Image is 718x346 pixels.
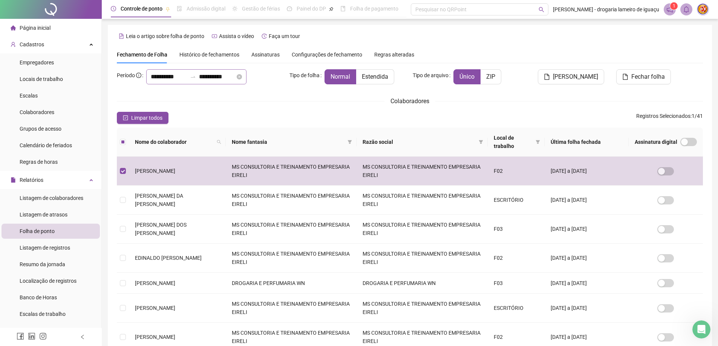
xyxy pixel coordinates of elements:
span: Escalas [20,93,38,99]
td: F03 [488,215,545,244]
span: [PERSON_NAME] [553,72,598,81]
span: Escalas de trabalho [20,311,66,317]
td: F03 [488,273,545,294]
span: Listagem de colaboradores [20,195,83,201]
span: Admissão digital [187,6,225,12]
button: Limpar todos [117,112,168,124]
td: F02 [488,244,545,273]
span: notification [666,6,673,13]
span: youtube [212,34,217,39]
span: pushpin [329,7,334,11]
span: bell [683,6,690,13]
span: Tipo de folha [289,71,320,79]
span: Banco de Horas [20,294,57,300]
td: [DATE] a [DATE] [545,244,629,273]
span: [PERSON_NAME] [135,305,175,311]
button: [PERSON_NAME] [538,69,604,84]
span: linkedin [28,332,35,340]
span: filter [346,136,354,148]
span: Histórico de fechamentos [179,52,239,58]
span: Fechar folha [631,72,665,81]
span: Regras alteradas [374,52,414,57]
span: Leia o artigo sobre folha de ponto [126,33,204,39]
span: Registros Selecionados [636,113,690,119]
span: close-circle [237,74,242,79]
td: ESCRITÓRIO [488,186,545,215]
span: [PERSON_NAME] DOS [PERSON_NAME] [135,222,187,236]
span: Assista o vídeo [219,33,254,39]
span: Locais de trabalho [20,76,63,82]
span: info-circle [136,73,141,78]
th: Última folha fechada [545,128,629,157]
iframe: Intercom live chat [692,320,710,338]
span: Controle de ponto [121,6,162,12]
span: Relatório de solicitações [20,328,76,334]
span: Gestão de férias [242,6,280,12]
span: file-done [177,6,182,11]
span: left [80,334,85,340]
span: [PERSON_NAME] [135,334,175,340]
span: Listagem de atrasos [20,212,67,218]
span: pushpin [165,7,170,11]
span: clock-circle [111,6,116,11]
span: : 1 / 41 [636,112,703,124]
span: search [539,7,544,12]
span: Listagem de registros [20,245,70,251]
td: F02 [488,157,545,186]
span: Cadastros [20,41,44,47]
span: Colaboradores [20,109,54,115]
button: Fechar folha [616,69,671,84]
span: file [11,177,16,183]
span: swap-right [190,74,196,80]
td: [DATE] a [DATE] [545,186,629,215]
td: MS CONSULTORIA E TREINAMENTO EMPRESARIA EIRELI [226,157,357,186]
td: MS CONSULTORIA E TREINAMENTO EMPRESARIA EIRELI [357,157,487,186]
span: filter [479,140,483,144]
td: [DATE] a [DATE] [545,157,629,186]
span: facebook [17,332,24,340]
span: filter [477,136,485,148]
td: [DATE] a [DATE] [545,294,629,323]
span: history [262,34,267,39]
span: Grupos de acesso [20,126,61,132]
span: book [340,6,346,11]
span: file-text [119,34,124,39]
span: user-add [11,42,16,47]
td: MS CONSULTORIA E TREINAMENTO EMPRESARIA EIRELI [226,215,357,244]
span: Local de trabalho [494,134,533,150]
td: MS CONSULTORIA E TREINAMENTO EMPRESARIA EIRELI [357,244,487,273]
span: search [217,140,221,144]
span: EDINALDO [PERSON_NAME] [135,255,202,261]
span: dashboard [287,6,292,11]
span: Folha de pagamento [350,6,398,12]
span: ZIP [486,73,495,80]
td: [DATE] a [DATE] [545,273,629,294]
span: Nome do colaborador [135,138,214,146]
span: Painel do DP [297,6,326,12]
td: MS CONSULTORIA E TREINAMENTO EMPRESARIA EIRELI [226,244,357,273]
span: filter [536,140,540,144]
span: Único [459,73,475,80]
span: Assinaturas [251,52,280,57]
span: [PERSON_NAME] - drogaria lameiro de iguaçu [553,5,659,14]
span: Tipo de arquivo [413,71,449,79]
span: Resumo da jornada [20,261,65,267]
span: 1 [673,3,675,9]
span: search [215,136,223,148]
span: file [622,74,628,80]
td: ESCRITÓRIO [488,294,545,323]
sup: 1 [670,2,678,10]
span: filter [534,132,542,152]
td: MS CONSULTORIA E TREINAMENTO EMPRESARIA EIRELI [357,186,487,215]
span: Regras de horas [20,159,58,165]
span: Calendário de feriados [20,142,72,148]
span: home [11,25,16,30]
span: Estendida [362,73,388,80]
span: [PERSON_NAME] [135,280,175,286]
td: MS CONSULTORIA E TREINAMENTO EMPRESARIA EIRELI [357,215,487,244]
span: Faça um tour [269,33,300,39]
span: check-square [123,115,128,120]
td: [DATE] a [DATE] [545,215,629,244]
span: Relatórios [20,177,43,183]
